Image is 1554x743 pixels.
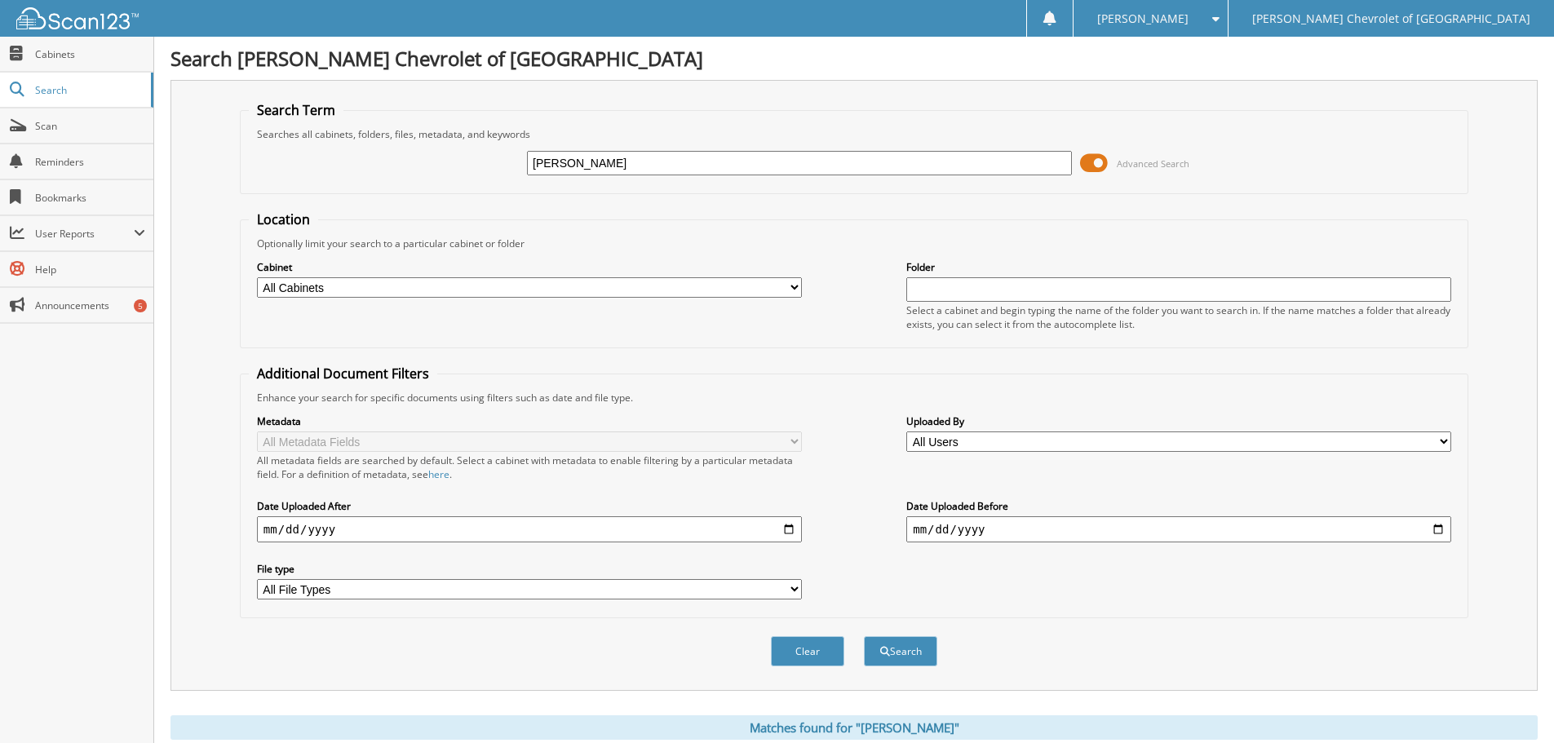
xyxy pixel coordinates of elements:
h1: Search [PERSON_NAME] Chevrolet of [GEOGRAPHIC_DATA] [170,45,1538,72]
label: File type [257,562,802,576]
a: here [428,467,449,481]
label: Date Uploaded After [257,499,802,513]
img: scan123-logo-white.svg [16,7,139,29]
div: Select a cabinet and begin typing the name of the folder you want to search in. If the name match... [906,303,1451,331]
div: Searches all cabinets, folders, files, metadata, and keywords [249,127,1459,141]
legend: Search Term [249,101,343,119]
label: Folder [906,260,1451,274]
input: start [257,516,802,542]
div: Enhance your search for specific documents using filters such as date and file type. [249,391,1459,405]
label: Uploaded By [906,414,1451,428]
button: Search [864,636,937,666]
span: Reminders [35,155,145,169]
span: [PERSON_NAME] Chevrolet of [GEOGRAPHIC_DATA] [1252,14,1530,24]
span: Advanced Search [1117,157,1189,170]
div: 5 [134,299,147,312]
label: Metadata [257,414,802,428]
span: Search [35,83,143,97]
span: Help [35,263,145,276]
div: Matches found for "[PERSON_NAME]" [170,715,1538,740]
button: Clear [771,636,844,666]
input: end [906,516,1451,542]
span: Bookmarks [35,191,145,205]
div: All metadata fields are searched by default. Select a cabinet with metadata to enable filtering b... [257,453,802,481]
legend: Location [249,210,318,228]
div: Optionally limit your search to a particular cabinet or folder [249,237,1459,250]
span: User Reports [35,227,134,241]
legend: Additional Document Filters [249,365,437,383]
label: Cabinet [257,260,802,274]
span: Cabinets [35,47,145,61]
span: [PERSON_NAME] [1097,14,1189,24]
label: Date Uploaded Before [906,499,1451,513]
span: Announcements [35,299,145,312]
span: Scan [35,119,145,133]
